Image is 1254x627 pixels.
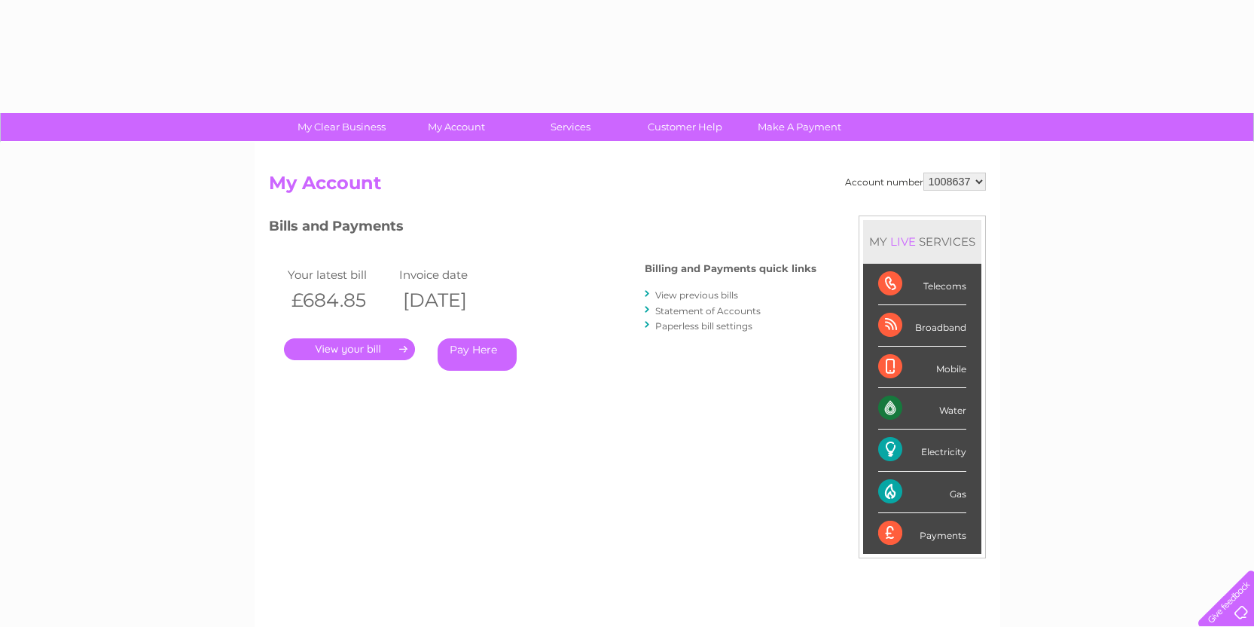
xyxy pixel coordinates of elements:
div: Mobile [878,347,966,388]
a: My Clear Business [279,113,404,141]
div: LIVE [887,234,919,249]
a: Paperless bill settings [655,320,752,332]
a: My Account [394,113,518,141]
a: Pay Here [438,338,517,371]
div: Broadband [878,305,966,347]
a: Customer Help [623,113,747,141]
div: Telecoms [878,264,966,305]
h4: Billing and Payments quick links [645,263,816,274]
a: . [284,338,415,360]
h3: Bills and Payments [269,216,816,242]
div: Electricity [878,430,966,471]
h2: My Account [269,173,986,201]
a: Make A Payment [737,113,862,141]
div: Payments [878,513,966,554]
th: £684.85 [284,285,396,316]
a: Statement of Accounts [655,305,761,317]
div: MY SERVICES [863,220,981,263]
div: Gas [878,472,966,513]
a: View previous bills [655,289,738,301]
th: [DATE] [395,285,508,316]
a: Services [508,113,633,141]
td: Your latest bill [284,265,396,285]
div: Water [878,388,966,430]
div: Account number [845,173,986,191]
td: Invoice date [395,265,508,285]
